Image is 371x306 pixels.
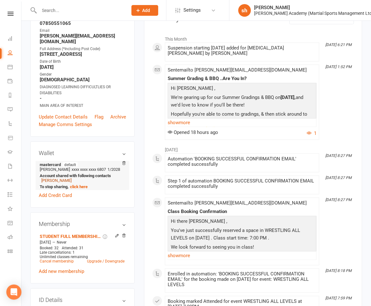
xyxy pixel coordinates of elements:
[183,3,201,17] span: Settings
[8,89,22,103] a: Reports
[40,259,74,263] a: Cancel membership
[40,72,126,78] div: Gender
[168,156,316,167] div: Automation 'BOOKING SUCCESSFUL CONFIRMATION EMAIL' completed successfully
[70,184,88,189] a: click here
[8,61,22,75] a: Calendar
[40,103,126,109] div: MAIN AREA OF INTEREST
[38,240,126,245] div: —
[95,113,103,121] a: Flag
[87,259,125,263] a: Upgrade / Downgrade
[238,4,251,17] div: sh
[168,45,316,56] div: Suspension starting [DATE] added for [MEDICAL_DATA][PERSON_NAME] by [PERSON_NAME]
[8,245,22,259] a: Class kiosk mode
[57,240,67,245] span: Never
[307,130,316,137] button: 1
[169,227,315,243] p: You've just successfully reserved a space in WRESTLING ALL LEVELS on [DATE] . Class start time: 7...
[169,243,315,252] p: We look forward to seeing you in class!
[168,271,316,287] div: Enrolled in automation: 'BOOKING SUCCESSFUL CONFIRMATION EMAIL' for the booking made on [DATE] fo...
[40,95,126,101] strong: -
[40,255,88,259] span: Unlimited classes remaining
[8,32,22,46] a: Dashboard
[62,162,78,167] span: default
[152,32,354,43] li: This Month
[41,178,72,183] a: [PERSON_NAME]
[168,118,316,127] a: show more
[40,246,59,250] span: Booked: 32
[39,150,126,156] h3: Wallet
[152,143,354,153] li: [DATE]
[168,130,218,135] span: Opened 18 hours ago
[40,33,126,44] strong: [PERSON_NAME][EMAIL_ADDRESS][DOMAIN_NAME]
[142,8,150,13] span: Add
[40,28,126,34] div: Email
[325,296,351,300] i: [DATE] 7:59 PM
[107,167,120,172] span: 1/2028
[39,192,72,199] a: Add Credit Card
[281,95,296,100] span: [DATE],
[325,43,351,47] i: [DATE] 6:21 PM
[168,200,307,206] span: Sent email to [PERSON_NAME][EMAIL_ADDRESS][DOMAIN_NAME]
[325,176,351,180] i: [DATE] 8:27 PM
[168,178,316,189] div: Step 1 of automation BOOKING SUCCESSFUL CONFIRMATION EMAIL completed successfully
[168,251,316,260] a: show more
[8,46,22,61] a: People
[40,173,123,178] strong: Account shared with following contacts
[8,202,22,217] a: What's New
[40,64,126,70] strong: [DATE]
[325,268,351,273] i: [DATE] 8:18 PM
[325,153,351,158] i: [DATE] 8:27 PM
[168,76,316,81] div: Summer Grading & BBQ ..Are You In?
[325,198,351,202] i: [DATE] 8:27 PM
[110,113,126,121] a: Archive
[8,231,22,245] a: Roll call kiosk mode
[325,65,351,69] i: [DATE] 1:52 PM
[8,217,22,231] a: General attendance kiosk mode
[169,94,315,110] p: We're gearing up for our Summer Gradings & BBQ on and we'd love to know if you'll be there!
[39,113,88,121] a: Update Contact Details
[8,131,22,146] a: Product Sales
[169,84,315,94] p: Hi [PERSON_NAME] ,
[40,240,51,245] span: [DATE]
[8,75,22,89] a: Payments
[40,51,126,57] strong: [STREET_ADDRESS]
[169,110,315,135] p: Hopefully you're able to come to gradings, & then stick around to chill out in the sun & enjoy so...
[40,234,101,239] a: STUDENT FULL MEMBERSHIP - Unlimited Classes *ID required of current student status in full time e...
[39,297,126,303] h3: ID Details
[40,20,126,26] strong: 07850551065
[169,217,315,227] p: Hi there [PERSON_NAME] ,
[131,5,158,16] button: Add
[40,250,125,255] div: Late cancellations: 1
[40,184,123,189] strong: To stop sharing,
[37,6,123,15] input: Search...
[62,246,84,250] span: Attended: 31
[39,121,92,128] a: Manage Comms Settings
[40,59,126,65] div: Date of Birth
[168,209,316,214] div: Class Booking Confirmation
[168,67,307,73] span: Sent email to [PERSON_NAME][EMAIL_ADDRESS][DOMAIN_NAME]
[39,161,126,190] li: [PERSON_NAME]
[39,268,84,274] a: Add new membership
[40,46,126,52] div: Full Address (*Including Post Code)
[40,162,123,167] strong: mastercard
[40,84,126,96] div: DIAGNOSED LEARNING DIFFICULTLIES OR DISABILITIES
[40,77,126,83] strong: [DEMOGRAPHIC_DATA]
[6,285,21,300] div: Open Intercom Messenger
[152,13,354,23] h3: Activity
[72,167,106,172] span: xxxx xxxx xxxx 6807
[39,221,126,227] h3: Membership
